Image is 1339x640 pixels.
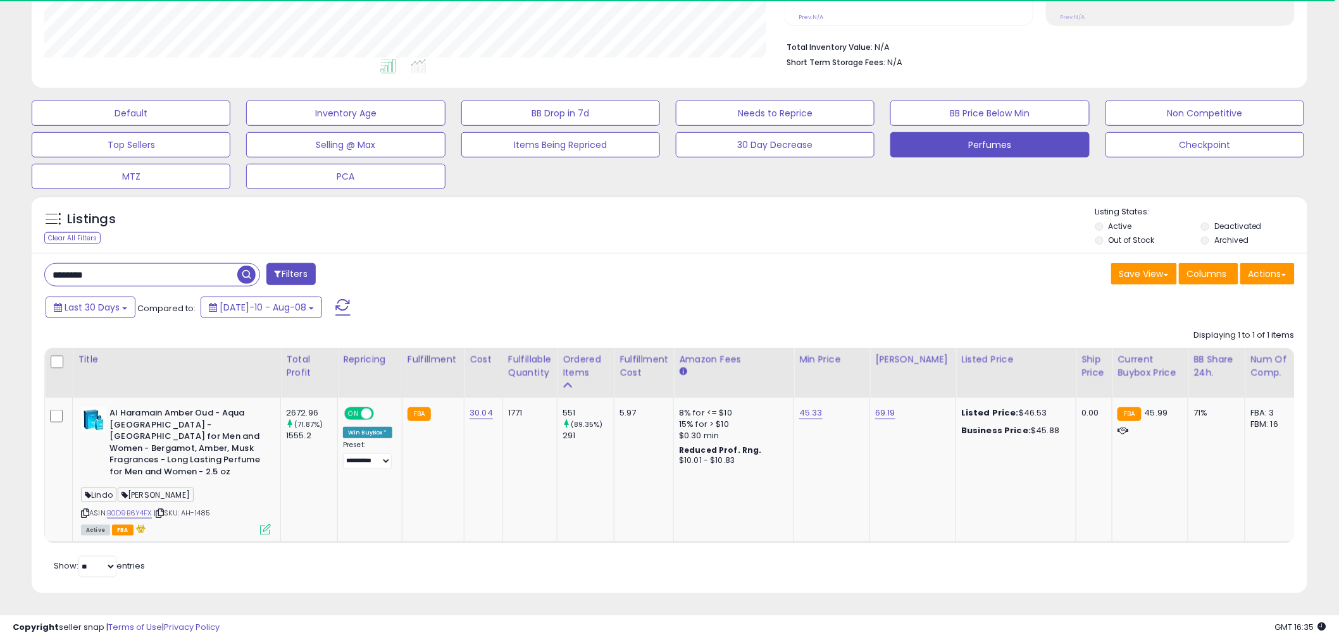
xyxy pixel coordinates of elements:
div: Ordered Items [563,353,609,379]
strong: Copyright [13,621,59,633]
span: [PERSON_NAME] [118,488,194,502]
span: [DATE]-10 - Aug-08 [220,301,306,314]
a: B0D9B6Y4FX [107,508,152,519]
div: Listed Price [961,353,1071,366]
div: 2672.96 [286,407,337,419]
div: $10.01 - $10.83 [679,455,784,466]
button: Columns [1179,263,1238,285]
span: Compared to: [137,302,196,314]
div: ASIN: [81,407,271,534]
div: 71% [1193,407,1235,419]
div: 15% for > $10 [679,419,784,430]
span: OFF [372,409,392,419]
div: seller snap | | [13,622,220,634]
div: Displaying 1 to 1 of 1 items [1194,329,1295,342]
div: 8% for <= $10 [679,407,784,419]
span: Show: entries [54,560,145,572]
span: Lindo [81,488,116,502]
h5: Listings [67,211,116,228]
i: hazardous material [134,524,147,533]
div: 551 [563,407,614,419]
div: 291 [563,430,614,441]
div: Repricing [343,353,397,366]
div: BB Share 24h. [1193,353,1240,379]
div: Min Price [799,353,864,366]
b: Reduced Prof. Rng. [679,445,762,455]
a: Terms of Use [108,621,162,633]
button: Checkpoint [1105,132,1304,157]
span: 2025-09-8 16:35 GMT [1275,621,1326,633]
div: Cost [470,353,497,366]
button: [DATE]-10 - Aug-08 [201,297,322,318]
b: Al Haramain Amber Oud - Aqua [GEOGRAPHIC_DATA] - [GEOGRAPHIC_DATA] for Men and Women - Bergamot, ... [109,407,263,481]
button: MTZ [32,164,230,189]
button: Items Being Repriced [461,132,660,157]
a: 69.19 [875,407,895,419]
small: Amazon Fees. [679,366,687,378]
div: Fulfillment [408,353,459,366]
small: FBA [408,407,431,421]
span: All listings currently available for purchase on Amazon [81,525,110,536]
div: $0.30 min [679,430,784,441]
span: Columns [1187,268,1227,280]
button: Inventory Age [246,101,445,126]
button: BB Drop in 7d [461,101,660,126]
div: 1771 [508,407,547,419]
button: Last 30 Days [46,297,135,318]
b: Business Price: [961,424,1031,436]
label: Archived [1214,235,1249,245]
div: Win BuyBox * [343,427,392,438]
label: Deactivated [1214,221,1262,231]
div: 0.00 [1081,407,1102,419]
div: Preset: [343,441,392,469]
div: Num of Comp. [1250,353,1297,379]
a: 30.04 [470,407,493,419]
span: | SKU: AH-1485 [154,508,210,518]
button: Selling @ Max [246,132,445,157]
span: 45.99 [1145,407,1168,419]
div: Total Profit [286,353,332,379]
label: Out of Stock [1109,235,1155,245]
div: [PERSON_NAME] [875,353,950,366]
div: $46.53 [961,407,1066,419]
button: Top Sellers [32,132,230,157]
div: Ship Price [1081,353,1107,379]
div: 5.97 [620,407,664,419]
button: Needs to Reprice [676,101,875,126]
button: BB Price Below Min [890,101,1089,126]
span: Last 30 Days [65,301,120,314]
small: (71.87%) [294,419,323,429]
p: Listing States: [1095,206,1307,218]
div: FBM: 16 [1250,419,1292,430]
button: Actions [1240,263,1295,285]
img: 41GCy4RESWL._SL40_.jpg [81,407,106,433]
button: Perfumes [890,132,1089,157]
div: Title [78,353,275,366]
button: Non Competitive [1105,101,1304,126]
div: Amazon Fees [679,353,788,366]
a: 45.33 [799,407,823,419]
button: 30 Day Decrease [676,132,875,157]
div: FBA: 3 [1250,407,1292,419]
span: FBA [112,525,134,536]
label: Active [1109,221,1132,231]
small: FBA [1118,407,1141,421]
div: 1555.2 [286,430,337,441]
div: Clear All Filters [44,232,101,244]
div: Fulfillable Quantity [508,353,552,379]
div: $45.88 [961,425,1066,436]
button: Filters [266,263,316,285]
span: ON [346,409,361,419]
div: Fulfillment Cost [620,353,668,379]
div: Current Buybox Price [1118,353,1183,379]
button: PCA [246,164,445,189]
button: Save View [1111,263,1177,285]
a: Privacy Policy [164,621,220,633]
button: Default [32,101,230,126]
small: (89.35%) [571,419,602,429]
b: Listed Price: [961,407,1019,419]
